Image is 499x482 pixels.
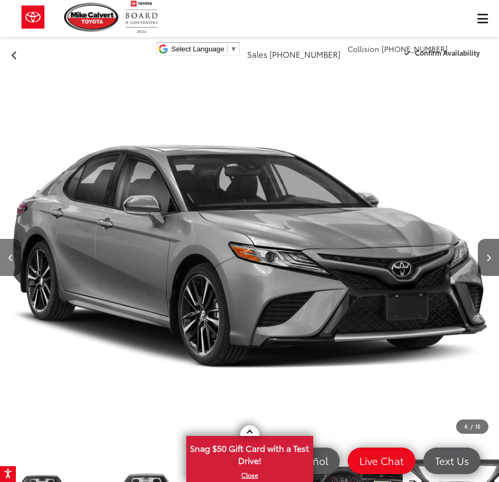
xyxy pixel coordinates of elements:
[187,437,312,469] span: Snag $50 Gift Card with a Test Drive!
[430,454,474,467] span: Text Us
[64,3,120,32] img: Mike Calvert Toyota
[478,239,499,276] button: Next image
[230,45,237,53] span: ▼
[227,45,228,53] span: ​
[469,423,474,430] span: /
[247,48,267,60] span: Sales
[171,45,224,53] span: Select Language
[465,422,468,430] span: 6
[382,43,448,54] span: [PHONE_NUMBER]
[348,43,379,54] span: Collision
[269,48,340,60] span: [PHONE_NUMBER]
[171,45,237,53] a: Select Language​
[348,448,415,474] a: Live Chat
[475,422,480,430] span: 15
[354,454,409,467] span: Live Chat
[423,448,480,474] a: Text Us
